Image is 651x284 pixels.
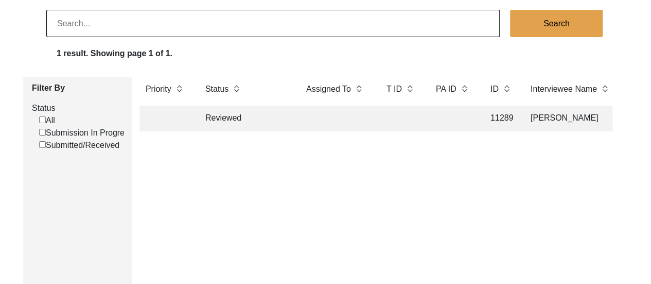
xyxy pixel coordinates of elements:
label: Status [32,102,124,114]
input: Submitted/Received [39,141,46,148]
label: PA ID [436,83,456,95]
img: sort-button.png [175,83,183,94]
label: Assigned To [306,83,351,95]
label: 1 result. Showing page 1 of 1. [57,47,172,60]
img: sort-button.png [406,83,413,94]
label: ID [490,83,499,95]
img: sort-button.png [355,83,362,94]
img: sort-button.png [461,83,468,94]
label: Priority [146,83,171,95]
label: Filter By [32,82,124,94]
label: Status [205,83,228,95]
input: All [39,116,46,123]
td: 11289 [484,106,516,131]
img: sort-button.png [601,83,608,94]
label: Submitted/Received [39,139,119,152]
label: All [39,114,55,127]
td: [PERSON_NAME] [524,106,627,131]
label: Interviewee Name [531,83,597,95]
button: Search [510,10,603,37]
input: Search... [46,10,500,37]
label: Submission In Progress [39,127,133,139]
label: T ID [386,83,402,95]
img: sort-button.png [503,83,510,94]
td: Reviewed [199,106,292,131]
input: Submission In Progress [39,129,46,136]
img: sort-button.png [233,83,240,94]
